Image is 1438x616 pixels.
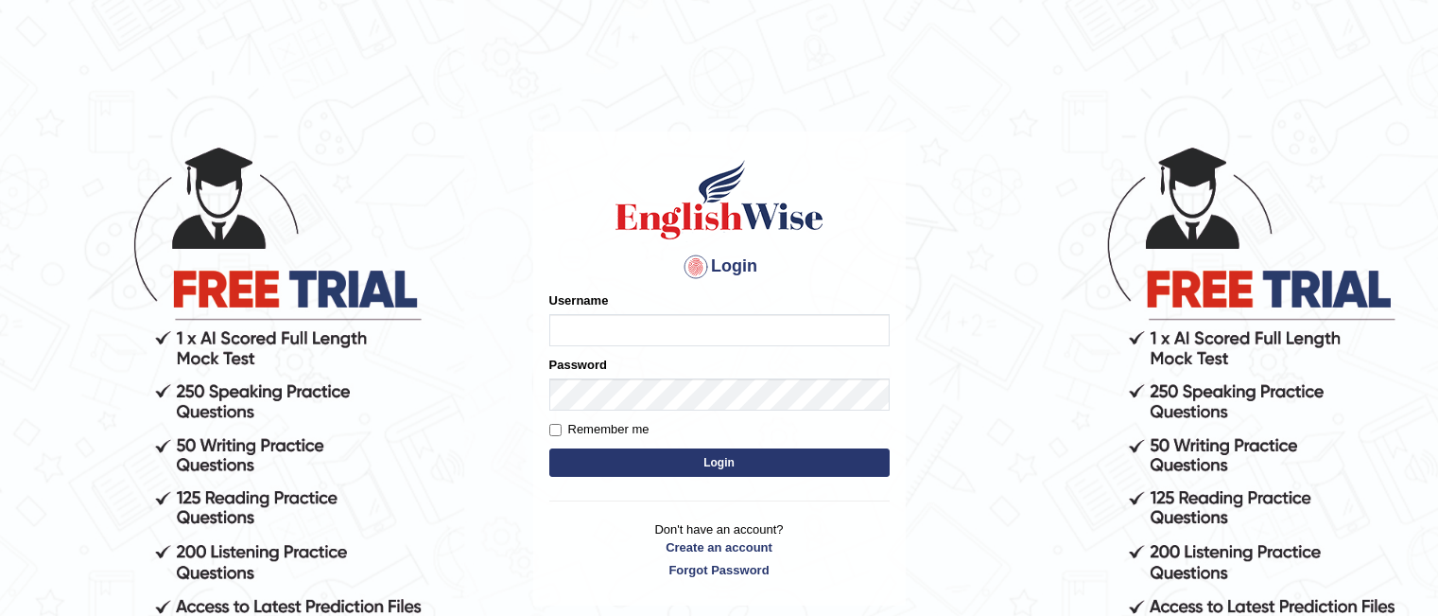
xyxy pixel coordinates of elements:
[549,252,890,282] h4: Login
[549,424,562,436] input: Remember me
[549,520,890,579] p: Don't have an account?
[549,561,890,579] a: Forgot Password
[549,420,650,439] label: Remember me
[549,291,609,309] label: Username
[549,538,890,556] a: Create an account
[612,157,827,242] img: Logo of English Wise sign in for intelligent practice with AI
[549,356,607,374] label: Password
[549,449,890,477] button: Login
